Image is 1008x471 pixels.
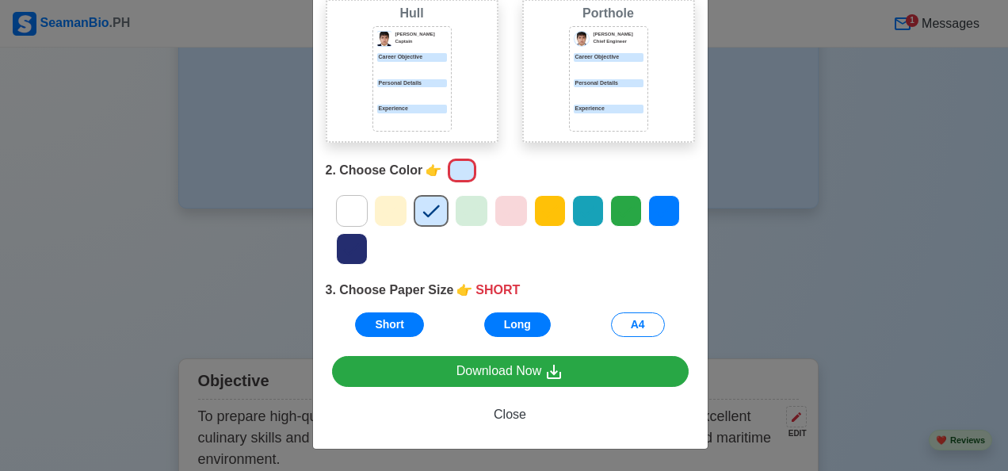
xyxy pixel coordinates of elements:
[377,53,447,62] p: Career Objective
[456,362,564,381] div: Download Now
[574,53,643,62] div: Career Objective
[377,79,447,88] p: Personal Details
[332,356,689,387] a: Download Now
[395,38,447,45] p: Captain
[456,281,472,300] span: point
[611,312,665,337] button: A4
[574,105,643,113] div: Experience
[594,38,643,45] p: Chief Engineer
[326,155,695,186] div: 2. Choose Color
[484,312,551,337] button: Long
[377,105,447,113] p: Experience
[574,79,643,88] div: Personal Details
[326,281,695,300] div: 3. Choose Paper Size
[332,400,689,430] button: Close
[594,31,643,38] p: [PERSON_NAME]
[475,281,520,300] span: SHORT
[494,408,526,421] span: Close
[527,4,690,23] div: Porthole
[395,31,447,38] p: [PERSON_NAME]
[355,312,424,337] button: Short
[330,4,494,23] div: Hull
[426,161,441,180] span: point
